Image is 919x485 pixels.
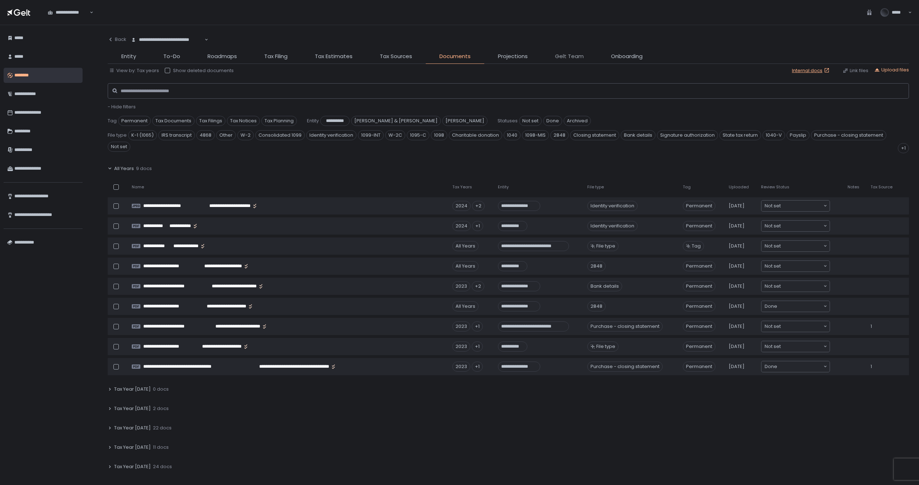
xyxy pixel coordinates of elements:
span: Tax Year [DATE] [114,386,151,392]
div: Identity verification [587,201,638,211]
div: 2024 [452,201,471,211]
div: 2023 [452,342,470,352]
span: K-1 (1065) [128,130,157,140]
span: Not set [765,323,781,330]
div: 2023 [452,362,470,372]
span: 1 [871,363,872,370]
span: Permanent [683,201,715,211]
span: Payslip [787,130,810,140]
div: +1 [898,143,909,153]
div: Purchase - closing statement [587,321,663,331]
span: Projections [498,52,528,61]
div: Search for option [761,361,830,372]
div: 2024 [452,221,471,231]
span: 1 [871,323,872,330]
span: Tax Year [DATE] [114,463,151,470]
span: Done [543,116,562,126]
input: Search for option [781,242,823,250]
span: [PERSON_NAME] & [PERSON_NAME] [351,116,441,126]
button: - Hide filters [108,104,136,110]
span: File type [587,184,604,190]
span: 1098 [431,130,447,140]
div: +1 [472,221,483,231]
span: Archived [564,116,591,126]
span: 24 docs [153,463,172,470]
div: Search for option [761,281,830,292]
span: Not set [765,343,781,350]
span: Tax Planning [261,116,297,126]
span: [DATE] [729,303,745,310]
div: +1 [472,342,483,352]
span: Not set [108,142,130,152]
div: 2848 [587,261,606,271]
span: IRS transcript [158,130,195,140]
span: [DATE] [729,343,745,350]
span: Documents [439,52,471,61]
button: Link files [843,67,868,74]
div: 2023 [452,321,470,331]
span: [PERSON_NAME] [442,116,488,126]
div: 2848 [587,301,606,311]
span: Charitable donation [449,130,502,140]
span: 0 docs [153,386,169,392]
span: Identity verification [306,130,356,140]
div: Bank details [587,281,622,291]
span: Tax Year [DATE] [114,444,151,451]
div: Back [108,36,126,43]
span: W-2 [237,130,254,140]
span: Permanent [683,301,715,311]
span: [DATE] [729,323,745,330]
span: Consolidated 1099 [255,130,305,140]
span: All Years [114,165,134,172]
span: Tax Estimates [315,52,353,61]
span: Permanent [683,221,715,231]
input: Search for option [781,222,823,230]
span: 1098-MIS [522,130,549,140]
span: Not set [765,283,781,290]
span: Not set [765,263,781,270]
span: - Hide filters [108,103,136,110]
span: Permanent [683,321,715,331]
span: File type [596,243,615,249]
span: Tax Source [871,184,892,190]
span: Not set [765,202,781,209]
div: +1 [472,321,483,331]
span: File type [108,132,127,138]
span: 1095-C [407,130,429,140]
a: Internal docs [792,67,831,74]
span: 1040 [504,130,521,140]
input: Search for option [777,363,823,370]
div: All Years [452,241,479,251]
input: Search for option [777,303,823,310]
div: Search for option [126,32,208,47]
span: Tag [692,243,701,249]
span: Gelt Team [555,52,584,61]
div: View by: Tax years [109,67,159,74]
div: 2023 [452,281,470,291]
input: Search for option [781,202,823,209]
span: Statuses [498,118,518,124]
span: Name [132,184,144,190]
span: Permanent [683,261,715,271]
span: W-2C [385,130,405,140]
span: [DATE] [729,223,745,229]
span: Not set [765,242,781,250]
span: Tag [683,184,691,190]
div: Search for option [43,5,93,20]
span: Done [765,363,777,370]
span: [DATE] [729,203,745,209]
span: Closing statement [570,130,619,140]
span: Tax Documents [152,116,195,126]
div: Search for option [761,261,830,272]
span: Tax Year [DATE] [114,425,151,431]
span: [DATE] [729,283,745,289]
span: Uploaded [729,184,749,190]
span: File type [596,343,615,350]
div: Search for option [761,301,830,312]
span: 11 docs [153,444,169,451]
button: Upload files [874,67,909,73]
